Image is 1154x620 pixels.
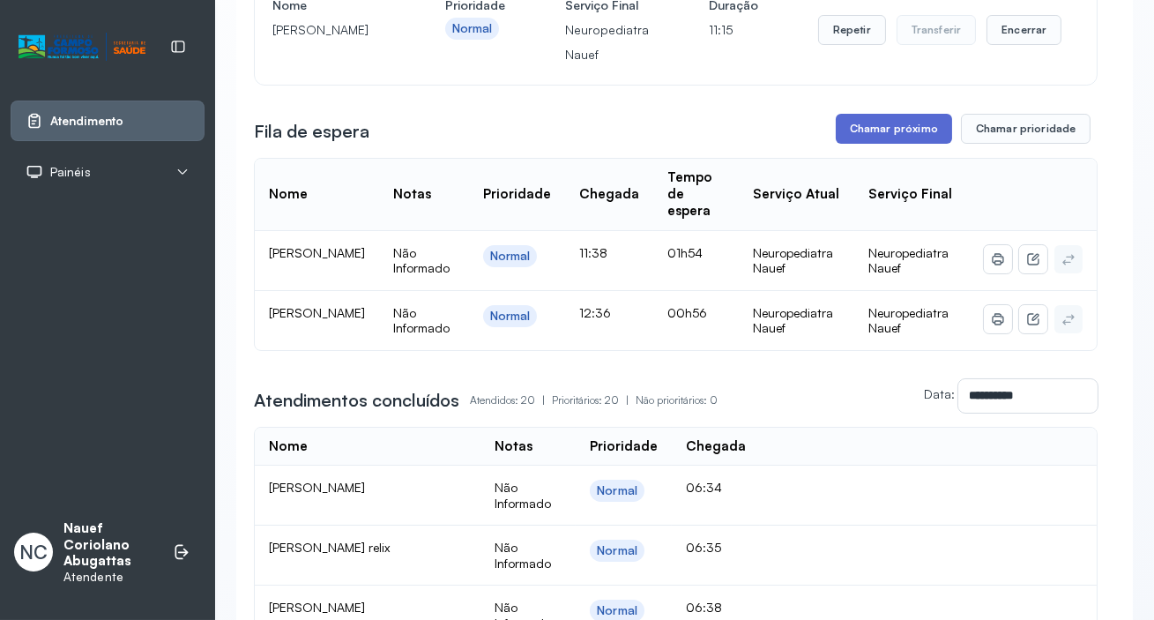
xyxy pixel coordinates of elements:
span: 01h54 [667,245,703,260]
span: Não Informado [495,480,551,511]
span: | [542,393,545,407]
span: Atendimento [50,114,123,129]
h3: Fila de espera [254,119,369,144]
p: 11:15 [709,18,758,42]
span: | [626,393,629,407]
span: Não Informado [393,245,450,276]
button: Encerrar [986,15,1061,45]
div: Tempo de espera [667,169,726,219]
span: [PERSON_NAME] [269,245,365,260]
p: [PERSON_NAME] [272,18,385,42]
div: Serviço Final [868,186,952,203]
span: 00h56 [667,305,707,320]
div: Neuropediatra Nauef [754,245,841,276]
div: Notas [393,186,431,203]
p: Atendente [63,570,155,585]
span: Neuropediatra Nauef [868,245,949,276]
p: Prioritários: 20 [552,388,636,413]
button: Chamar prioridade [961,114,1091,144]
a: Atendimento [26,112,190,130]
span: 06:35 [686,540,721,555]
p: Não prioritários: 0 [636,388,718,413]
span: Não Informado [393,305,450,336]
img: Logotipo do estabelecimento [19,33,145,62]
span: 06:38 [686,600,722,615]
div: Normal [597,603,637,618]
div: Normal [490,249,531,264]
span: 11:38 [579,245,607,260]
span: [PERSON_NAME] [269,480,365,495]
span: NC [19,541,48,564]
p: Atendidos: 20 [470,388,552,413]
button: Transferir [897,15,977,45]
div: Normal [597,483,637,498]
div: Serviço Atual [754,186,840,203]
div: Neuropediatra Nauef [754,305,841,336]
span: [PERSON_NAME] [269,600,365,615]
p: Neuropediatra Nauef [565,18,649,67]
span: Neuropediatra Nauef [868,305,949,336]
div: Chegada [579,186,639,203]
div: Chegada [686,438,746,455]
button: Chamar próximo [836,114,952,144]
div: Normal [490,309,531,324]
p: Nauef Coriolano Abugattas [63,520,155,570]
span: 06:34 [686,480,722,495]
div: Normal [597,543,637,558]
div: Nome [269,186,308,203]
div: Nome [269,438,308,455]
button: Repetir [818,15,886,45]
h3: Atendimentos concluídos [254,388,459,413]
span: Não Informado [495,540,551,571]
span: 12:36 [579,305,611,320]
span: Painéis [50,165,91,180]
label: Data: [924,386,955,401]
span: [PERSON_NAME] relix [269,540,390,555]
div: Notas [495,438,532,455]
span: [PERSON_NAME] [269,305,365,320]
div: Prioridade [590,438,658,455]
div: Normal [452,21,493,36]
div: Prioridade [483,186,551,203]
